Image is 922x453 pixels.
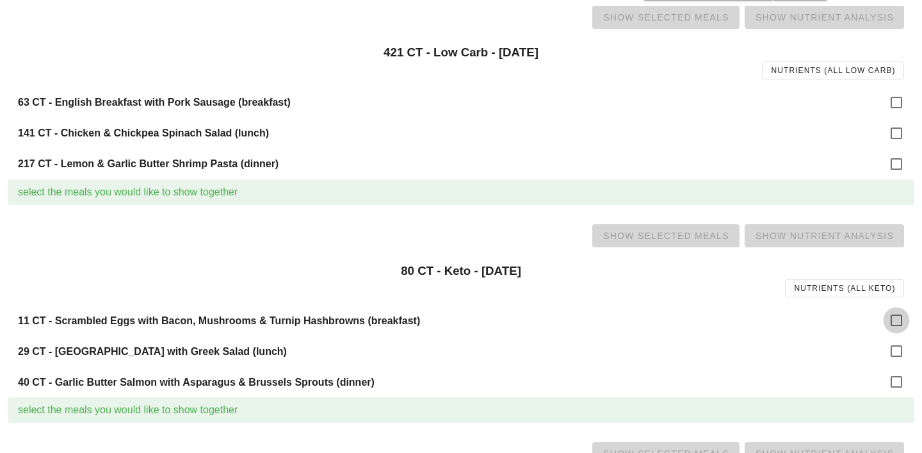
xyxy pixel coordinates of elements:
h4: 63 CT - English Breakfast with Pork Sausage (breakfast) [18,96,878,108]
a: Nutrients (all Low Carb) [762,62,904,79]
span: Nutrients (all Low Carb) [771,66,896,75]
h3: 421 CT - Low Carb - [DATE] [18,45,904,60]
h4: 11 CT - Scrambled Eggs with Bacon, Mushrooms & Turnip Hashbrowns (breakfast) [18,315,878,327]
a: Nutrients (all Keto) [785,279,904,297]
h4: 217 CT - Lemon & Garlic Butter Shrimp Pasta (dinner) [18,158,878,170]
div: select the meals you would like to show together [18,402,904,418]
h4: 29 CT - [GEOGRAPHIC_DATA] with Greek Salad (lunch) [18,345,878,358]
h4: 141 CT - Chicken & Chickpea Spinach Salad (lunch) [18,127,878,139]
span: Nutrients (all Keto) [793,284,895,293]
h4: 40 CT - Garlic Butter Salmon with Asparagus & Brussels Sprouts (dinner) [18,376,878,388]
h3: 80 CT - Keto - [DATE] [18,264,904,278]
div: select the meals you would like to show together [18,185,904,200]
